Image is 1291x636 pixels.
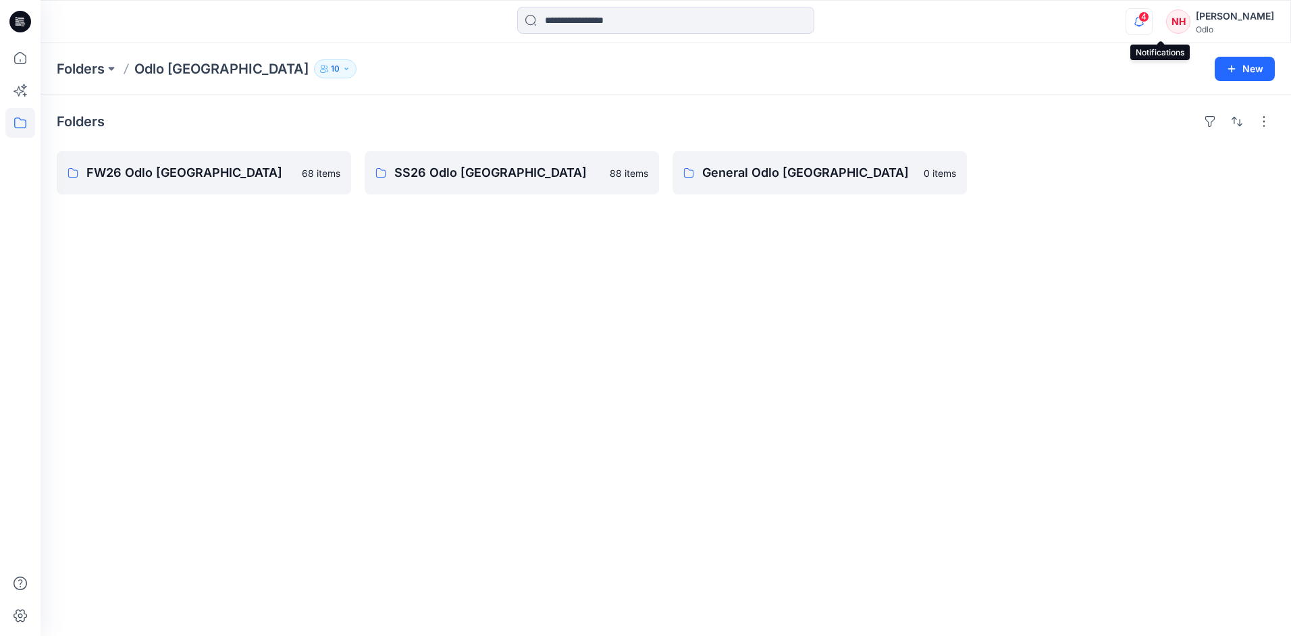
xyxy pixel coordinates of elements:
[702,163,916,182] p: General Odlo [GEOGRAPHIC_DATA]
[1215,57,1275,81] button: New
[365,151,659,194] a: SS26 Odlo [GEOGRAPHIC_DATA]88 items
[86,163,294,182] p: FW26 Odlo [GEOGRAPHIC_DATA]
[394,163,602,182] p: SS26 Odlo [GEOGRAPHIC_DATA]
[673,151,967,194] a: General Odlo [GEOGRAPHIC_DATA]0 items
[610,166,648,180] p: 88 items
[57,113,105,130] h4: Folders
[57,59,105,78] a: Folders
[1138,11,1149,22] span: 4
[331,61,340,76] p: 10
[1166,9,1190,34] div: NH
[134,59,309,78] p: Odlo [GEOGRAPHIC_DATA]
[314,59,357,78] button: 10
[1196,8,1274,24] div: [PERSON_NAME]
[57,151,351,194] a: FW26 Odlo [GEOGRAPHIC_DATA]68 items
[302,166,340,180] p: 68 items
[924,166,956,180] p: 0 items
[1196,24,1274,34] div: Odlo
